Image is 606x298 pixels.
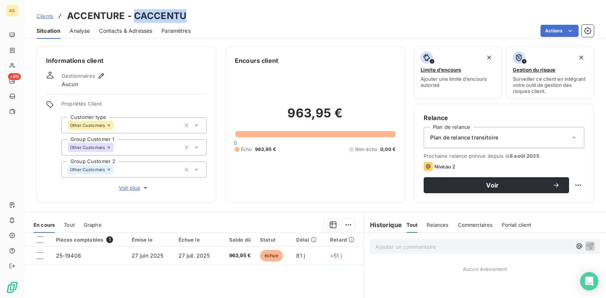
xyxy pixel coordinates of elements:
[113,166,120,173] input: Ajouter une valeur
[6,5,18,17] div: AS
[364,220,402,229] h6: Historique
[70,167,105,172] span: Other Customers
[510,153,539,159] span: 8 août 2025
[355,146,377,153] span: Non-échu
[427,222,448,228] span: Relances
[46,56,207,65] h6: Informations client
[541,25,579,37] button: Actions
[296,237,321,243] div: Délai
[260,250,283,261] span: échue
[67,9,187,23] h3: ACCENTURE - CACCENTU
[61,101,207,111] span: Propriétés Client
[433,182,552,188] span: Voir
[255,146,276,153] span: 963,95 €
[296,252,305,259] span: 81 j
[235,56,278,65] h6: Encours client
[70,27,90,35] span: Analyse
[37,27,61,35] span: Situation
[241,146,252,153] span: Échu
[235,106,395,128] h2: 963,95 €
[113,122,120,129] input: Ajouter une valeur
[414,46,502,99] button: Limite d’encoursAjouter une limite d’encours autorisé
[8,73,21,80] span: +99
[513,67,555,73] span: Gestion du risque
[330,237,359,243] div: Retard
[234,140,237,146] span: 0
[64,222,75,228] span: Tout
[161,27,191,35] span: Paramètres
[62,80,78,88] span: Aucun
[56,252,81,259] span: 25-19408
[99,27,152,35] span: Contacts & Adresses
[61,184,207,192] button: Voir plus
[513,76,587,94] span: Surveiller ce client en intégrant votre outil de gestion des risques client.
[132,252,164,259] span: 27 juin 2025
[70,145,105,150] span: Other Customers
[424,177,569,193] button: Voir
[84,222,102,228] span: Graphe
[580,272,598,290] div: Open Intercom Messenger
[106,236,113,243] span: 1
[179,252,210,259] span: 27 juil. 2025
[502,222,531,228] span: Portail client
[113,144,120,151] input: Ajouter une valeur
[260,237,287,243] div: Statut
[179,237,216,243] div: Échue le
[6,281,18,293] img: Logo LeanPay
[119,184,149,192] span: Voir plus
[421,76,495,88] span: Ajouter une limite d’encours autorisé
[62,73,95,79] span: Gestionnaires
[430,134,498,141] span: Plan de relance transitoire
[330,252,342,259] span: +51 j
[70,123,105,128] span: Other Customers
[421,67,461,73] span: Limite d’encours
[506,46,594,99] button: Gestion du risqueSurveiller ce client en intégrant votre outil de gestion des risques client.
[37,13,53,19] span: Clients
[56,236,123,243] div: Pièces comptables
[458,222,493,228] span: Commentaires
[33,222,55,228] span: En cours
[424,153,584,159] span: Prochaine relance prévue depuis le
[380,146,395,153] span: 0,00 €
[225,237,251,243] div: Solde dû
[434,163,455,170] span: Niveau 2
[463,266,507,272] span: Aucun évènement
[37,12,53,20] a: Clients
[424,113,584,122] h6: Relance
[407,222,418,228] span: Tout
[225,252,251,260] span: 963,95 €
[132,237,169,243] div: Émise le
